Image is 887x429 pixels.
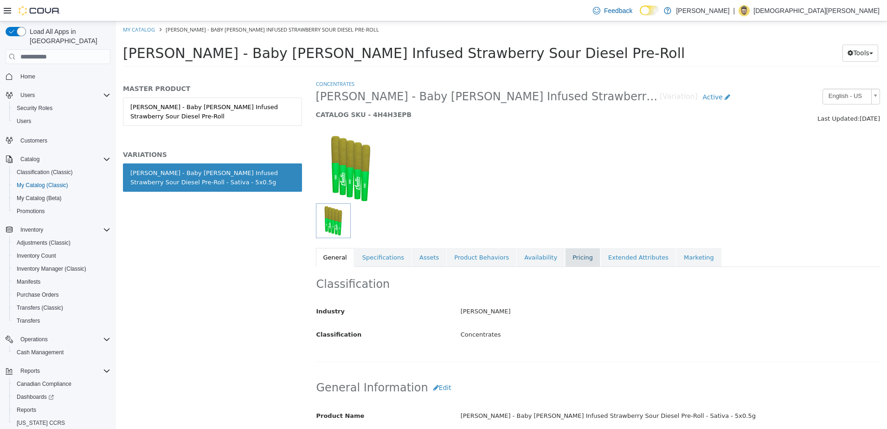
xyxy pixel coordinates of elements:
[640,6,659,15] input: Dark Mode
[19,6,60,15] img: Cova
[17,304,63,312] span: Transfers (Classic)
[13,250,60,261] a: Inventory Count
[589,1,636,20] a: Feedback
[13,206,110,217] span: Promotions
[9,249,114,262] button: Inventory Count
[13,206,49,217] a: Promotions
[296,227,330,246] a: Assets
[2,153,114,166] button: Catalog
[485,227,560,246] a: Extended Attributes
[739,5,750,16] div: Christian Brown
[331,227,400,246] a: Product Behaviors
[9,403,114,416] button: Reports
[13,347,110,358] span: Cash Management
[20,91,35,99] span: Users
[9,115,114,128] button: Users
[200,59,238,66] a: Concentrates
[707,67,764,83] a: English - US
[9,262,114,275] button: Inventory Manager (Classic)
[17,349,64,356] span: Cash Management
[9,102,114,115] button: Security Roles
[9,288,114,301] button: Purchase Orders
[17,406,36,414] span: Reports
[13,391,58,403] a: Dashboards
[13,302,110,313] span: Transfers (Classic)
[20,336,48,343] span: Operations
[676,5,729,16] p: [PERSON_NAME]
[9,192,114,205] button: My Catalog (Beta)
[9,179,114,192] button: My Catalog (Classic)
[13,167,77,178] a: Classification (Classic)
[17,71,39,82] a: Home
[13,116,35,127] a: Users
[20,73,35,80] span: Home
[13,116,110,127] span: Users
[17,380,71,388] span: Canadian Compliance
[13,404,40,416] a: Reports
[200,112,270,182] img: 150
[9,205,114,218] button: Promotions
[17,90,39,101] button: Users
[13,347,67,358] a: Cash Management
[20,137,47,144] span: Customers
[17,419,65,427] span: [US_STATE] CCRS
[17,169,73,176] span: Classification (Classic)
[13,193,110,204] span: My Catalog (Beta)
[7,129,186,137] h5: VARIATIONS
[701,94,744,101] span: Last Updated:
[50,5,263,12] span: [PERSON_NAME] - Baby [PERSON_NAME] Infused Strawberry Sour Diesel Pre-Roll
[17,117,31,125] span: Users
[17,265,86,273] span: Inventory Manager (Classic)
[9,301,114,314] button: Transfers (Classic)
[13,263,110,274] span: Inventory Manager (Classic)
[338,387,771,403] div: [PERSON_NAME] - Baby [PERSON_NAME] Infused Strawberry Sour Diesel Pre-Roll - Sativa - 5x0.5g
[9,346,114,359] button: Cash Management
[17,90,110,101] span: Users
[7,63,186,71] h5: MASTER PRODUCT
[200,310,246,317] span: Classification
[20,367,40,375] span: Reports
[17,71,110,82] span: Home
[13,263,90,274] a: Inventory Manager (Classic)
[744,94,764,101] span: [DATE]
[26,27,110,45] span: Load All Apps in [GEOGRAPHIC_DATA]
[9,236,114,249] button: Adjustments (Classic)
[13,276,110,287] span: Manifests
[753,5,880,16] p: [DEMOGRAPHIC_DATA][PERSON_NAME]
[13,103,110,114] span: Security Roles
[544,72,581,79] small: [Variation]
[17,365,44,377] button: Reports
[338,282,771,299] div: [PERSON_NAME]
[726,23,762,40] button: Tools
[9,314,114,327] button: Transfers
[17,393,54,401] span: Dashboards
[9,166,114,179] button: Classification (Classic)
[13,180,72,191] a: My Catalog (Classic)
[17,365,110,377] span: Reports
[200,89,620,97] h5: CATALOG SKU - 4H4H3EPB
[13,167,110,178] span: Classification (Classic)
[17,291,59,299] span: Purchase Orders
[2,364,114,377] button: Reports
[13,404,110,416] span: Reports
[200,391,249,398] span: Product Name
[17,195,62,202] span: My Catalog (Beta)
[17,317,40,325] span: Transfers
[200,68,544,83] span: [PERSON_NAME] - Baby [PERSON_NAME] Infused Strawberry Sour Diesel Pre-Roll - Sativa - 5x0.5g
[200,227,238,246] a: General
[13,289,110,300] span: Purchase Orders
[200,286,229,293] span: Industry
[13,417,69,429] a: [US_STATE] CCRS
[17,182,68,189] span: My Catalog (Classic)
[13,302,67,313] a: Transfers (Classic)
[2,133,114,147] button: Customers
[17,224,110,235] span: Inventory
[17,208,45,215] span: Promotions
[13,315,110,326] span: Transfers
[13,315,44,326] a: Transfers
[20,226,43,234] span: Inventory
[17,135,51,146] a: Customers
[13,250,110,261] span: Inventory Count
[17,224,47,235] button: Inventory
[2,89,114,102] button: Users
